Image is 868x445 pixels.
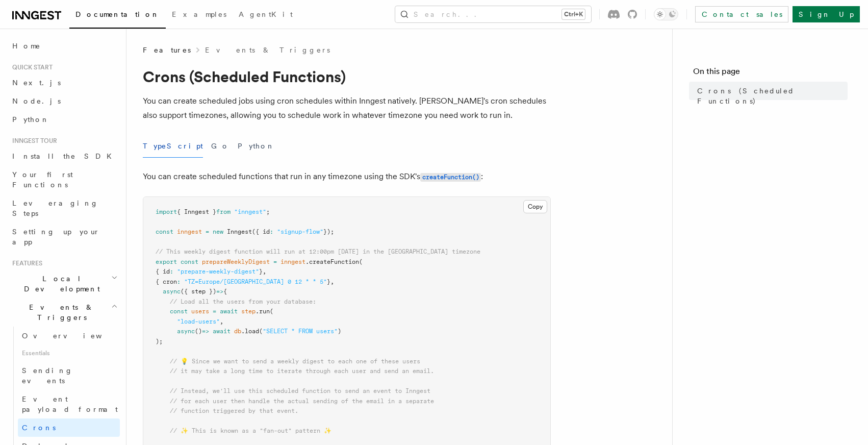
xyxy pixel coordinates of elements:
[18,327,120,345] a: Overview
[8,92,120,110] a: Node.js
[562,9,585,19] kbd: Ctrl+K
[195,328,202,335] span: ()
[202,328,209,335] span: =>
[8,165,120,194] a: Your first Functions
[170,407,298,414] span: // function triggered by that event.
[143,45,191,55] span: Features
[22,332,127,340] span: Overview
[143,135,203,158] button: TypeScript
[252,228,270,235] span: ({ id
[18,345,120,361] span: Essentials
[22,395,118,413] span: Event payload format
[259,268,263,275] span: }
[233,3,299,28] a: AgentKit
[172,10,226,18] span: Examples
[12,115,49,123] span: Python
[156,258,177,265] span: export
[170,308,188,315] span: const
[170,268,173,275] span: :
[8,259,42,267] span: Features
[12,97,61,105] span: Node.js
[12,152,118,160] span: Install the SDK
[18,390,120,418] a: Event payload format
[206,228,209,235] span: =
[213,308,216,315] span: =
[170,387,430,394] span: // Instead, we'll use this scheduled function to send an event to Inngest
[263,268,266,275] span: ,
[22,424,56,432] span: Crons
[273,258,277,265] span: =
[18,361,120,390] a: Sending events
[241,308,256,315] span: step
[227,228,252,235] span: Inngest
[205,45,330,55] a: Events & Triggers
[69,3,166,29] a: Documentation
[234,328,241,335] span: db
[170,427,331,434] span: // ✨ This is known as a "fan-out" pattern ✨
[697,86,848,106] span: Crons (Scheduled Functions)
[177,278,181,285] span: :
[338,328,341,335] span: )
[12,228,100,246] span: Setting up your app
[12,41,41,51] span: Home
[238,135,275,158] button: Python
[523,200,547,213] button: Copy
[202,258,270,265] span: prepareWeeklyDigest
[654,8,678,20] button: Toggle dark mode
[270,228,273,235] span: :
[170,358,420,365] span: // 💡 Since we want to send a weekly digest to each one of these users
[693,65,848,82] h4: On this page
[177,268,259,275] span: "prepare-weekly-digest"
[12,199,98,217] span: Leveraging Steps
[213,228,223,235] span: new
[359,258,363,265] span: (
[793,6,860,22] a: Sign Up
[270,308,273,315] span: (
[8,269,120,298] button: Local Development
[8,222,120,251] a: Setting up your app
[220,308,238,315] span: await
[327,278,330,285] span: }
[18,418,120,437] a: Crons
[420,171,481,181] a: createFunction()
[12,170,73,189] span: Your first Functions
[8,137,57,145] span: Inngest tour
[177,328,195,335] span: async
[8,63,53,71] span: Quick start
[234,208,266,215] span: "inngest"
[177,318,220,325] span: "load-users"
[170,398,434,405] span: // for each user then handle the actual sending of the email in a separate
[8,274,111,294] span: Local Development
[256,308,270,315] span: .run
[211,135,229,158] button: Go
[181,288,216,295] span: ({ step })
[693,82,848,110] a: Crons (Scheduled Functions)
[143,67,551,86] h1: Crons (Scheduled Functions)
[156,338,163,345] span: );
[156,228,173,235] span: const
[8,298,120,327] button: Events & Triggers
[166,3,233,28] a: Examples
[241,328,259,335] span: .load
[695,6,788,22] a: Contact sales
[143,169,551,184] p: You can create scheduled functions that run in any timezone using the SDK's :
[8,110,120,129] a: Python
[12,79,61,87] span: Next.js
[156,268,170,275] span: { id
[191,308,209,315] span: users
[8,147,120,165] a: Install the SDK
[395,6,591,22] button: Search...Ctrl+K
[263,328,338,335] span: "SELECT * FROM users"
[266,208,270,215] span: ;
[277,228,323,235] span: "signup-flow"
[8,302,111,323] span: Events & Triggers
[181,258,198,265] span: const
[156,278,177,285] span: { cron
[170,298,316,305] span: // Load all the users from your database:
[177,208,216,215] span: { Inngest }
[156,208,177,215] span: import
[216,288,223,295] span: =>
[280,258,305,265] span: inngest
[156,248,480,255] span: // This weekly digest function will run at 12:00pm [DATE] in the [GEOGRAPHIC_DATA] timezone
[8,194,120,222] a: Leveraging Steps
